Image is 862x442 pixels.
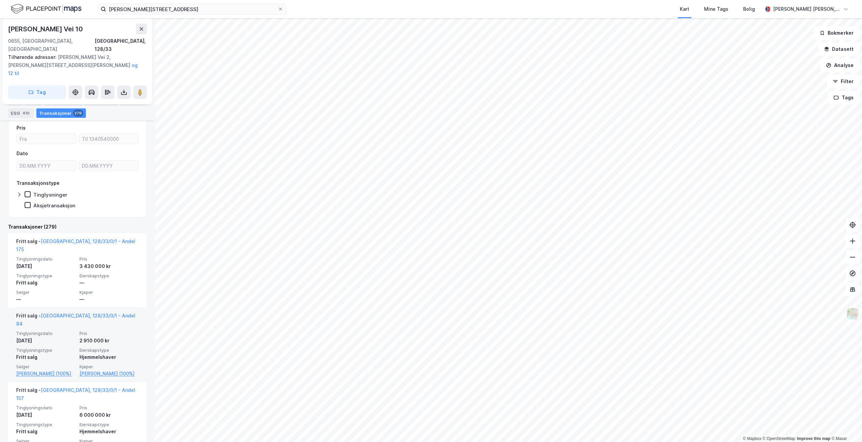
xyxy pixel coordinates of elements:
button: Analyse [820,59,859,72]
span: Eierskapstype [79,273,139,279]
input: DD.MM.YYYY [79,161,138,171]
div: Fritt salg - [16,312,139,331]
div: [DATE] [16,262,75,270]
div: 3 430 000 kr [79,262,139,270]
a: [PERSON_NAME] (100%) [79,370,139,378]
div: Pris [16,124,26,132]
div: [GEOGRAPHIC_DATA], 128/33 [95,37,147,53]
span: Kjøper [79,290,139,295]
img: Z [846,307,859,320]
div: [DATE] [16,337,75,345]
button: Filter [827,75,859,88]
a: Improve this map [797,436,830,441]
div: Fritt salg - [16,386,139,405]
div: [PERSON_NAME] Vei 2, [PERSON_NAME][STREET_ADDRESS][PERSON_NAME] [8,53,141,77]
div: Fritt salg [16,279,75,287]
button: Bokmerker [814,26,859,40]
div: ESG [8,108,34,118]
div: Tinglysninger [33,192,67,198]
a: [GEOGRAPHIC_DATA], 128/33/0/1 - Andel 84 [16,313,135,327]
span: Tinglysningsdato [16,256,75,262]
a: [GEOGRAPHIC_DATA], 128/33/0/1 - Andel 175 [16,238,135,252]
div: 6 000 000 kr [79,411,139,419]
span: Kjøper [79,364,139,370]
div: Transaksjonstype [16,179,60,187]
div: Transaksjoner (279) [8,223,147,231]
div: Hjemmelshaver [79,428,139,436]
div: 410 [21,110,31,116]
span: Eierskapstype [79,422,139,428]
div: Dato [16,149,28,158]
div: — [79,295,139,303]
span: Pris [79,405,139,411]
input: DD.MM.YYYY [17,161,76,171]
span: Tinglysningstype [16,422,75,428]
span: Tinglysningsdato [16,331,75,336]
button: Tag [8,86,66,99]
input: Fra [17,134,76,144]
div: Fritt salg - [16,237,139,256]
div: Hjemmelshaver [79,353,139,361]
span: Tilhørende adresser: [8,54,58,60]
span: Eierskapstype [79,347,139,353]
div: 279 [73,110,83,116]
a: [PERSON_NAME] (100%) [16,370,75,378]
a: [GEOGRAPHIC_DATA], 128/33/0/1 - Andel 157 [16,387,135,401]
div: Aksjetransaksjon [33,202,75,209]
iframe: Chat Widget [828,410,862,442]
div: Fritt salg [16,353,75,361]
span: Pris [79,331,139,336]
div: Mine Tags [704,5,728,13]
button: Tags [828,91,859,104]
div: 0655, [GEOGRAPHIC_DATA], [GEOGRAPHIC_DATA] [8,37,95,53]
div: Bolig [743,5,755,13]
a: Mapbox [743,436,761,441]
input: Til 1340540000 [79,134,138,144]
div: [PERSON_NAME] Vei 10 [8,24,84,34]
div: Kontrollprogram for chat [828,410,862,442]
div: — [16,295,75,303]
span: Tinglysningstype [16,347,75,353]
div: Kart [680,5,689,13]
span: Tinglysningsdato [16,405,75,411]
span: Selger [16,364,75,370]
div: [PERSON_NAME] [PERSON_NAME] Blankvoll Elveheim [773,5,840,13]
input: Søk på adresse, matrikkel, gårdeiere, leietakere eller personer [106,4,278,14]
div: Fritt salg [16,428,75,436]
img: logo.f888ab2527a4732fd821a326f86c7f29.svg [11,3,81,15]
div: Transaksjoner [36,108,86,118]
span: Selger [16,290,75,295]
div: 2 910 000 kr [79,337,139,345]
div: [DATE] [16,411,75,419]
button: Datasett [818,42,859,56]
span: Pris [79,256,139,262]
span: Tinglysningstype [16,273,75,279]
div: — [79,279,139,287]
a: OpenStreetMap [763,436,795,441]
